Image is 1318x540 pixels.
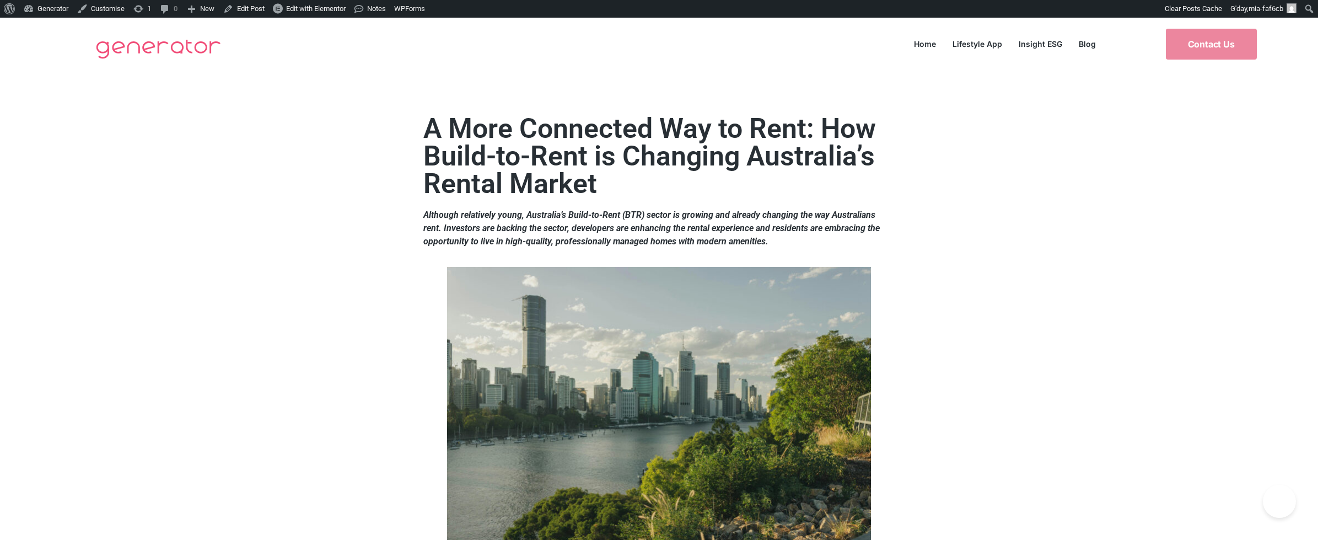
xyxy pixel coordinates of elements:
a: Insight ESG [1010,36,1070,51]
h2: A More Connected Way to Rent: How Build-to-Rent is Changing Australia’s Rental Market [423,115,895,197]
a: Home [906,36,944,51]
a: Blog [1070,36,1104,51]
a: Lifestyle App [944,36,1010,51]
nav: Menu [906,36,1104,51]
strong: Although relatively young, Australia’s Build-to-Rent (BTR) sector is growing and already changing... [423,210,880,247]
a: Contact Us [1166,29,1257,60]
span: Edit with Elementor [286,4,346,13]
span: mia-faf6cb [1249,4,1283,13]
iframe: Toggle Customer Support [1263,485,1296,518]
span: Contact Us [1188,40,1235,49]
